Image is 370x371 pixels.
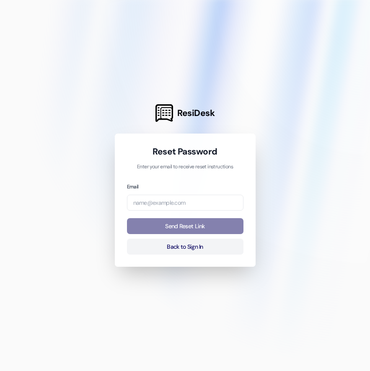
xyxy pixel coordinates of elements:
[127,218,243,234] button: Send Reset Link
[155,104,173,122] img: ResiDesk Logo
[127,146,243,157] h1: Reset Password
[127,195,243,211] input: name@example.com
[127,239,243,255] button: Back to Sign In
[127,163,243,171] p: Enter your email to receive reset instructions
[177,107,215,119] span: ResiDesk
[127,183,139,190] label: Email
